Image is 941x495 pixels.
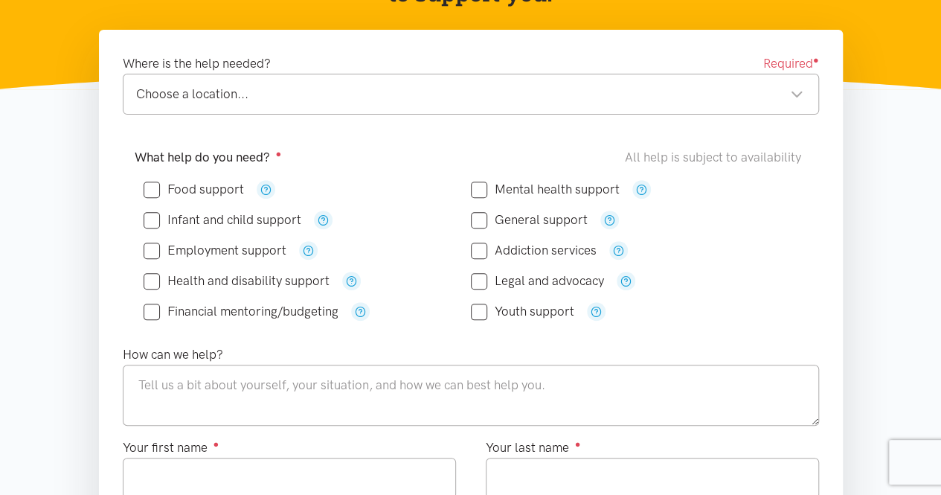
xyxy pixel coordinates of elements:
label: Employment support [144,244,286,257]
label: General support [471,214,588,226]
label: Infant and child support [144,214,301,226]
label: What help do you need? [135,147,282,167]
label: Legal and advocacy [471,275,604,287]
sup: ● [575,438,581,450]
sup: ● [276,148,282,159]
sup: ● [813,54,819,66]
label: Your last name [486,438,581,458]
sup: ● [213,438,219,450]
label: Youth support [471,305,574,318]
label: Food support [144,183,244,196]
label: Where is the help needed? [123,54,271,74]
span: Required [763,54,819,74]
label: Financial mentoring/budgeting [144,305,338,318]
label: Addiction services [471,244,597,257]
label: Mental health support [471,183,620,196]
label: Health and disability support [144,275,330,287]
div: Choose a location... [136,84,803,104]
label: Your first name [123,438,219,458]
label: How can we help? [123,345,223,365]
div: All help is subject to availability [625,147,807,167]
